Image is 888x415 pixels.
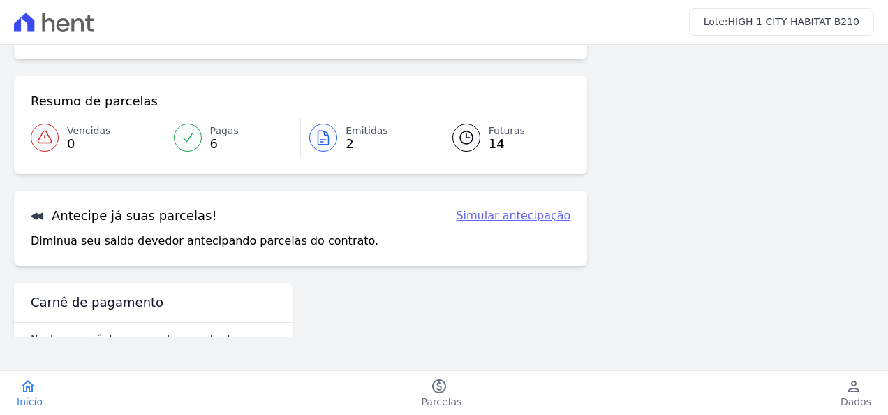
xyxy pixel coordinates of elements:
p: Diminua seu saldo devedor antecipando parcelas do contrato. [31,233,378,249]
span: Dados [841,395,871,409]
a: paidParcelas [405,378,479,409]
span: Parcelas [422,395,462,409]
p: Nenhum carnê de pagamento encontrado [31,332,236,346]
h3: Resumo de parcelas [31,93,158,110]
span: Emitidas [346,124,388,138]
i: paid [431,378,447,395]
span: Pagas [210,124,239,138]
h3: Carnê de pagamento [31,294,163,311]
a: personDados [824,378,888,409]
a: Vencidas 0 [31,118,165,157]
i: home [20,378,36,395]
span: 0 [67,138,110,150]
span: Início [17,395,43,409]
a: Pagas 6 [165,118,301,157]
span: 2 [346,138,388,150]
i: person [845,378,862,395]
a: Futuras 14 [436,118,571,157]
a: Simular antecipação [456,207,570,224]
h3: Antecipe já suas parcelas! [31,207,217,224]
span: Vencidas [67,124,110,138]
h3: Lote: [704,15,859,29]
a: Emitidas 2 [301,118,436,157]
span: Futuras [489,124,525,138]
span: 6 [210,138,239,150]
span: HIGH 1 CITY HABITAT B210 [728,16,859,27]
span: 14 [489,138,525,150]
